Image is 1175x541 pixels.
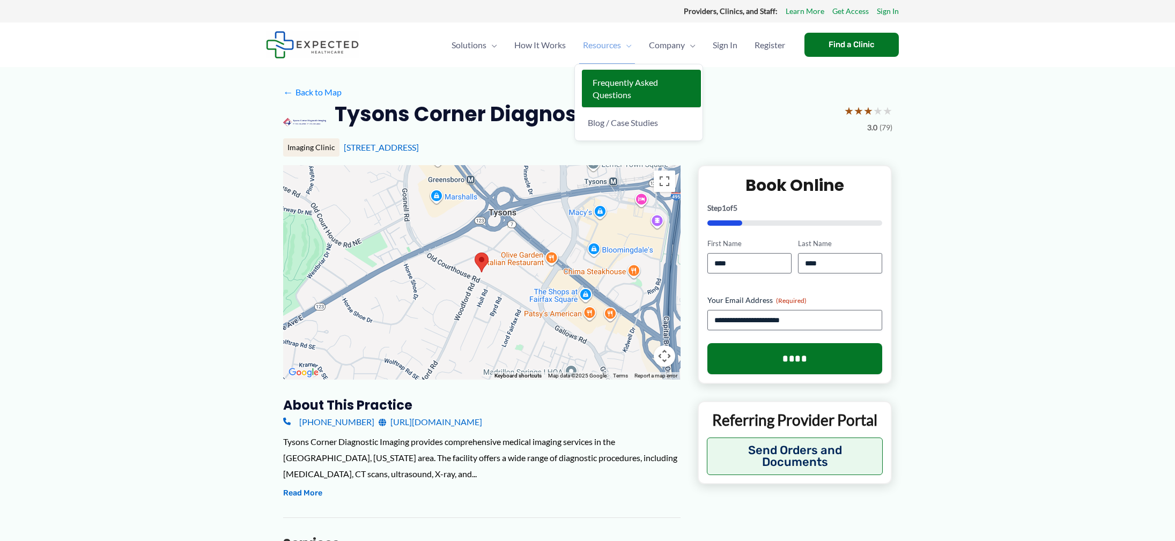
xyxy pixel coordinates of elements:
[713,26,737,64] span: Sign In
[755,26,785,64] span: Register
[707,438,883,475] button: Send Orders and Documents
[266,31,359,58] img: Expected Healthcare Logo - side, dark font, small
[613,373,628,379] a: Terms (opens in new tab)
[579,110,698,135] a: Blog / Case Studies
[574,26,640,64] a: ResourcesMenu Toggle
[283,434,681,481] div: Tysons Corner Diagnostic Imaging provides comprehensive medical imaging services in the [GEOGRAPH...
[344,142,419,152] a: [STREET_ADDRESS]
[707,204,883,212] p: Step of
[707,175,883,196] h2: Book Online
[654,171,675,192] button: Toggle fullscreen view
[283,138,339,157] div: Imaging Clinic
[443,26,506,64] a: SolutionsMenu Toggle
[283,87,293,97] span: ←
[379,414,482,430] a: [URL][DOMAIN_NAME]
[335,101,697,127] h2: Tysons Corner Diagnostic Imaging
[832,4,869,18] a: Get Access
[684,6,778,16] strong: Providers, Clinics, and Staff:
[707,295,883,306] label: Your Email Address
[786,4,824,18] a: Learn More
[880,121,892,135] span: (79)
[704,26,746,64] a: Sign In
[649,26,685,64] span: Company
[582,70,701,108] a: Frequently Asked Questions
[640,26,704,64] a: CompanyMenu Toggle
[593,77,658,100] span: Frequently Asked Questions
[514,26,566,64] span: How It Works
[634,373,677,379] a: Report a map error
[685,26,696,64] span: Menu Toggle
[286,366,321,380] img: Google
[798,239,882,249] label: Last Name
[707,410,883,429] p: Referring Provider Portal
[621,26,632,64] span: Menu Toggle
[548,373,607,379] span: Map data ©2025 Google
[654,345,675,367] button: Map camera controls
[506,26,574,64] a: How It Works
[867,121,877,135] span: 3.0
[283,487,322,500] button: Read More
[804,33,899,57] a: Find a Clinic
[746,26,794,64] a: Register
[883,101,892,121] span: ★
[443,26,794,64] nav: Primary Site Navigation
[283,397,681,413] h3: About this practice
[494,372,542,380] button: Keyboard shortcuts
[722,203,726,212] span: 1
[588,117,658,128] span: Blog / Case Studies
[776,297,807,305] span: (Required)
[733,203,737,212] span: 5
[854,101,863,121] span: ★
[583,26,621,64] span: Resources
[873,101,883,121] span: ★
[452,26,486,64] span: Solutions
[707,239,792,249] label: First Name
[283,84,342,100] a: ←Back to Map
[486,26,497,64] span: Menu Toggle
[877,4,899,18] a: Sign In
[863,101,873,121] span: ★
[844,101,854,121] span: ★
[283,414,374,430] a: [PHONE_NUMBER]
[286,366,321,380] a: Open this area in Google Maps (opens a new window)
